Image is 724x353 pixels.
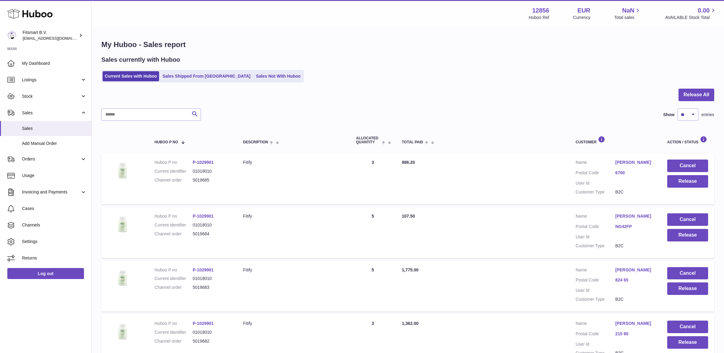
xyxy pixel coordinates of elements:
[243,140,268,144] span: Description
[193,231,231,237] dd: 5019684
[155,321,193,326] dt: Huboo P no
[576,243,615,249] dt: Customer Type
[576,180,615,186] dt: User Id
[101,56,180,64] h2: Sales currently with Huboo
[614,6,641,20] a: NaN Total sales
[615,213,655,219] a: [PERSON_NAME]
[155,329,193,335] dt: Current identifier
[402,140,423,144] span: Total paid
[22,156,80,162] span: Orders
[667,160,708,172] button: Cancel
[576,277,615,285] dt: Postal Code
[576,213,615,221] dt: Name
[576,331,615,338] dt: Postal Code
[614,15,641,20] span: Total sales
[22,126,87,131] span: Sales
[402,160,415,165] span: 886.20
[101,40,714,50] h1: My Huboo - Sales report
[22,141,87,146] span: Add Manual Order
[576,234,615,240] dt: User Id
[576,189,615,195] dt: Customer Type
[667,175,708,188] button: Release
[155,276,193,281] dt: Current identifier
[576,224,615,231] dt: Postal Code
[155,231,193,237] dt: Channel order
[193,168,231,174] dd: 01018010
[22,61,87,66] span: My Dashboard
[350,261,396,312] td: 5
[615,189,655,195] dd: B2C
[22,77,80,83] span: Listings
[665,6,717,20] a: 0.00 AVAILABLE Stock Total
[193,276,231,281] dd: 01018010
[7,268,84,279] a: Log out
[350,207,396,258] td: 5
[155,160,193,165] dt: Huboo P no
[22,255,87,261] span: Returns
[529,15,549,20] div: Huboo Ref
[622,6,634,15] span: NaN
[193,321,214,326] a: P-1029901
[193,214,214,219] a: P-1029901
[22,94,80,99] span: Stock
[22,206,87,211] span: Cases
[23,30,78,41] div: Fitsmart B.V.
[155,338,193,344] dt: Channel order
[402,267,419,272] span: 1,775.00
[667,213,708,226] button: Cancel
[22,239,87,245] span: Settings
[254,71,303,81] a: Sales Not With Huboo
[615,277,655,283] a: 824 65
[160,71,253,81] a: Sales Shipped From [GEOGRAPHIC_DATA]
[576,321,615,328] dt: Name
[402,214,415,219] span: 107.50
[155,140,178,144] span: Huboo P no
[573,15,591,20] div: Currency
[103,71,159,81] a: Current Sales with Huboo
[22,189,80,195] span: Invoicing and Payments
[615,267,655,273] a: [PERSON_NAME]
[576,296,615,302] dt: Customer Type
[402,321,419,326] span: 1,362.00
[155,168,193,174] dt: Current identifier
[615,224,655,230] a: NG42FP
[615,170,655,176] a: 6700
[243,213,344,219] div: Fitify
[350,153,396,204] td: 3
[107,213,138,235] img: 128561739542540.png
[667,136,708,144] div: Action / Status
[667,336,708,349] button: Release
[576,288,615,293] dt: User Id
[22,173,87,178] span: Usage
[243,160,344,165] div: Fitify
[243,267,344,273] div: Fitify
[155,222,193,228] dt: Current identifier
[193,338,231,344] dd: 5019682
[679,89,714,101] button: Release All
[155,285,193,290] dt: Channel order
[107,321,138,342] img: 128561739542540.png
[576,170,615,177] dt: Postal Code
[576,267,615,274] dt: Name
[667,282,708,295] button: Release
[193,267,214,272] a: P-1029901
[663,112,675,118] label: Show
[22,110,80,116] span: Sales
[155,213,193,219] dt: Huboo P no
[193,160,214,165] a: P-1029901
[576,160,615,167] dt: Name
[577,6,590,15] strong: EUR
[701,112,714,118] span: entries
[22,222,87,228] span: Channels
[193,177,231,183] dd: 5019685
[107,267,138,289] img: 128561739542540.png
[615,331,655,337] a: 215 80
[23,36,90,41] span: [EMAIL_ADDRESS][DOMAIN_NAME]
[7,31,16,40] img: internalAdmin-12856@internal.huboo.com
[615,160,655,165] a: [PERSON_NAME]
[532,6,549,15] strong: 12856
[698,6,710,15] span: 0.00
[193,329,231,335] dd: 01018010
[667,321,708,333] button: Cancel
[665,15,717,20] span: AVAILABLE Stock Total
